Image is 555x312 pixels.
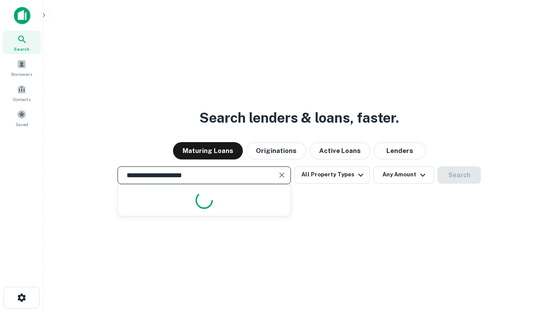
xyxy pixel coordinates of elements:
[246,142,306,159] button: Originations
[199,107,399,128] h3: Search lenders & loans, faster.
[3,56,41,79] a: Borrowers
[16,121,28,128] span: Saved
[294,166,370,184] button: All Property Types
[173,142,243,159] button: Maturing Loans
[11,71,32,78] span: Borrowers
[374,142,426,159] button: Lenders
[310,142,370,159] button: Active Loans
[3,81,41,104] a: Contacts
[14,45,29,52] span: Search
[276,169,288,181] button: Clear
[3,106,41,130] a: Saved
[13,96,30,103] span: Contacts
[3,31,41,54] a: Search
[14,7,30,24] img: capitalize-icon.png
[373,166,434,184] button: Any Amount
[512,243,555,284] iframe: Chat Widget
